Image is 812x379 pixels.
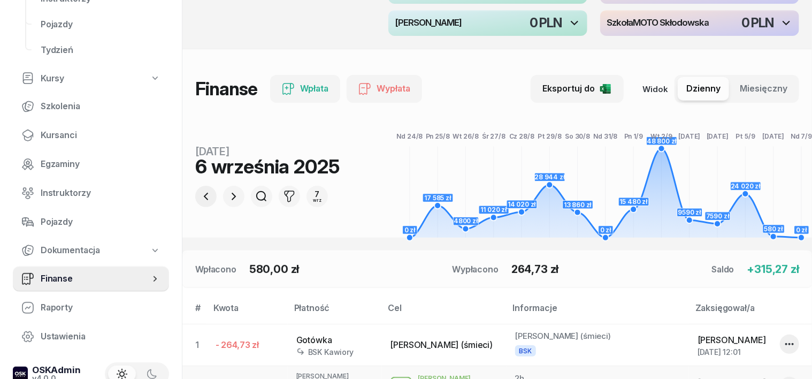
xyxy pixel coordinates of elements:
span: Kursy [41,72,64,86]
span: Pojazdy [41,18,160,32]
span: [DATE] 12:01 [698,347,741,357]
div: 7 [313,191,321,198]
th: # [182,301,207,324]
tspan: Śr 27/8 [482,132,505,140]
button: [PERSON_NAME]0 PLN [388,10,587,36]
button: 7wrz [307,186,328,207]
th: Płatność [288,301,382,324]
div: [PERSON_NAME] (śmieci) [515,331,680,342]
span: Tydzień [41,43,160,57]
tspan: [DATE] [679,132,701,140]
tspan: So 30/8 [565,132,591,140]
div: 6 września 2025 [195,157,340,176]
span: Finanse [41,272,150,286]
tspan: Cz 28/8 [509,132,534,140]
span: Miesięczny [740,82,787,96]
tspan: Nd 24/8 [397,132,423,140]
a: Kursanci [13,123,169,148]
th: Kwota [207,301,288,324]
button: SzkołaMOTO Skłodowska0 PLN [600,10,799,36]
th: Cel [382,301,507,324]
button: Eksportuj do [531,75,624,103]
div: - 264,73 zł [216,338,279,352]
tspan: [DATE] [707,132,729,140]
tspan: Pt 29/8 [538,132,562,140]
a: Instruktorzy [13,180,169,206]
a: Tydzień [32,37,169,63]
span: BSK [515,345,537,357]
span: + [747,263,755,276]
div: Saldo [711,263,734,276]
span: Dzienny [686,82,721,96]
a: Pojazdy [32,12,169,37]
tspan: Nd 31/8 [594,132,618,140]
span: Egzaminy [41,157,160,171]
div: Gotówka [296,333,373,347]
tspan: Wt 2/9 [650,132,672,140]
a: Szkolenia [13,94,169,119]
span: Instruktorzy [41,186,160,200]
a: Pojazdy [13,209,169,235]
button: Wpłata [270,75,340,103]
div: Wpłata [282,82,328,96]
div: Wpłacono [195,263,236,276]
div: Wypłacono [452,263,499,276]
h4: SzkołaMOTO Skłodowska [607,18,709,28]
a: Raporty [13,295,169,321]
a: Egzaminy [13,151,169,177]
div: 0 PLN [741,17,773,29]
div: [DATE] [195,146,340,157]
a: Dokumentacja [13,238,169,263]
h1: Finanse [195,79,257,98]
span: Szkolenia [41,100,160,113]
h4: [PERSON_NAME] [395,18,462,28]
th: Informacje [507,301,689,324]
a: Ustawienia [13,324,169,350]
a: Kursy [13,66,169,91]
tspan: Pn 1/9 [624,132,643,140]
div: [PERSON_NAME] (śmieci) [390,338,498,352]
div: Wypłata [358,82,410,96]
tspan: Wt 26/8 [453,132,479,140]
span: [PERSON_NAME] [698,335,766,345]
div: 1 [195,338,207,352]
tspan: Pt 5/9 [736,132,755,140]
button: Wypłata [347,75,422,103]
tspan: Nd 7/9 [791,132,812,140]
span: Ustawienia [41,330,160,344]
div: OSKAdmin [32,366,81,375]
div: Eksportuj do [542,82,612,96]
div: wrz [313,198,321,202]
tspan: [DATE] [763,132,785,140]
button: Dzienny [678,77,729,101]
span: Kursanci [41,128,160,142]
button: Miesięczny [731,77,796,101]
span: Pojazdy [41,215,160,229]
th: Zaksięgował/a [689,301,812,324]
a: Finanse [13,266,169,292]
span: Dokumentacja [41,244,100,257]
div: 0 PLN [530,17,562,29]
span: Raporty [41,301,160,315]
div: BSK Kawiory [296,347,373,357]
tspan: Pn 25/8 [426,132,450,140]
